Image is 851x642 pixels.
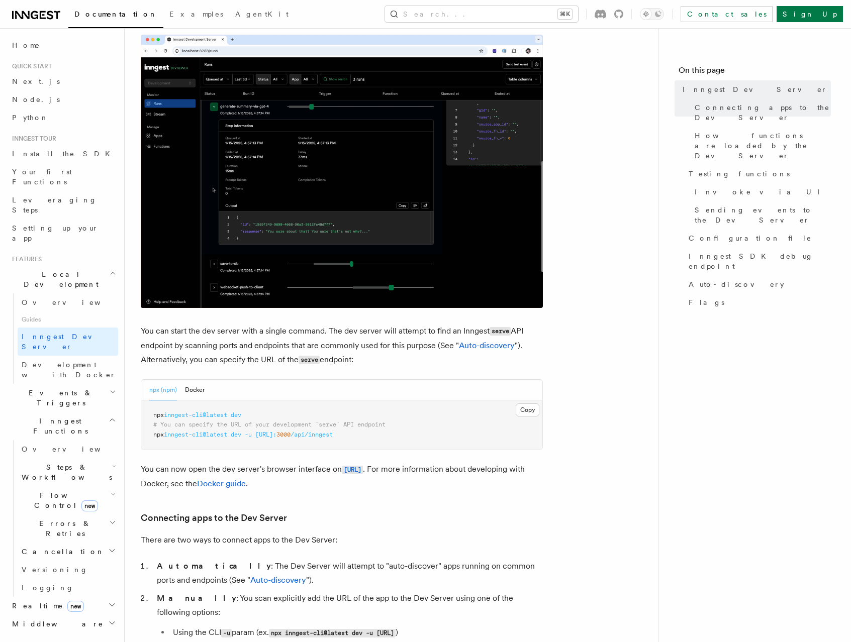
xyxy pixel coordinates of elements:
a: Auto-discovery [685,275,831,293]
span: # You can specify the URL of your development `serve` API endpoint [153,421,386,428]
span: Steps & Workflows [18,462,112,482]
a: Sign Up [777,6,843,22]
a: Examples [163,3,229,27]
button: Search...⌘K [385,6,578,22]
button: Flow Controlnew [18,486,118,514]
button: Docker [185,380,205,400]
span: Configuration file [689,233,812,243]
a: Auto-discovery [459,341,515,350]
strong: Automatically [157,561,271,571]
span: Auto-discovery [689,279,784,289]
button: Errors & Retries [18,514,118,543]
span: Middleware [8,619,104,629]
code: npx inngest-cli@latest dev -u [URL] [269,629,396,637]
button: Events & Triggers [8,384,118,412]
button: Copy [516,403,539,416]
a: Connecting apps to the Dev Server [141,511,287,525]
span: Testing functions [689,169,790,179]
span: Inngest Dev Server [22,333,108,351]
span: Flags [689,297,724,307]
div: Local Development [8,293,118,384]
p: You can now open the dev server's browser interface on . For more information about developing wi... [141,462,543,491]
a: Overview [18,293,118,311]
code: -u [221,629,232,637]
span: npx [153,411,164,418]
a: Your first Functions [8,163,118,191]
a: Flags [685,293,831,311]
span: Flow Control [18,490,111,510]
p: You can start the dev server with a single command. The dev server will attempt to find an Innges... [141,324,543,367]
span: Node.js [12,95,60,103]
a: Node.js [8,90,118,109]
code: serve [299,356,320,364]
span: Invoke via UI [695,187,828,197]
a: Python [8,109,118,127]
span: Examples [169,10,223,18]
a: Logging [18,579,118,597]
a: Overview [18,440,118,458]
span: How functions are loaded by the Dev Server [695,131,831,161]
a: Auto-discovery [250,575,306,585]
span: Sending events to the Dev Server [695,205,831,225]
span: Next.js [12,77,60,85]
a: Sending events to the Dev Server [691,201,831,229]
span: Features [8,255,42,263]
span: [URL]: [255,431,276,438]
li: Using the CLI param (ex. ) [170,625,543,640]
a: Leveraging Steps [8,191,118,219]
a: Documentation [68,3,163,28]
span: Quick start [8,62,52,70]
span: Your first Functions [12,168,72,186]
a: Development with Docker [18,356,118,384]
a: Inngest SDK debug endpoint [685,247,831,275]
a: How functions are loaded by the Dev Server [691,127,831,165]
button: Local Development [8,265,118,293]
a: Connecting apps to the Dev Server [691,98,831,127]
button: Toggle dark mode [640,8,664,20]
kbd: ⌘K [558,9,572,19]
a: [URL] [342,464,363,474]
span: Local Development [8,269,110,289]
span: Overview [22,445,125,453]
button: Cancellation [18,543,118,561]
a: Versioning [18,561,118,579]
span: npx [153,431,164,438]
a: Testing functions [685,165,831,183]
strong: Manually [157,593,236,603]
span: inngest-cli@latest [164,411,227,418]
span: Setting up your app [12,224,99,242]
span: Overview [22,298,125,306]
code: serve [490,327,511,336]
span: Leveraging Steps [12,196,97,214]
a: Invoke via UI [691,183,831,201]
a: Inngest Dev Server [679,80,831,98]
span: Inngest tour [8,135,56,143]
button: npx (npm) [149,380,177,400]
span: Inngest Functions [8,416,109,436]
a: Home [8,36,118,54]
span: Inngest SDK debug endpoint [689,251,831,271]
span: Events & Triggers [8,388,110,408]
span: Install the SDK [12,150,116,158]
span: Logging [22,584,74,592]
span: Python [12,114,49,122]
span: new [81,500,98,511]
span: AgentKit [235,10,289,18]
p: There are two ways to connect apps to the Dev Server: [141,533,543,547]
code: [URL] [342,466,363,474]
span: Versioning [22,566,88,574]
span: -u [245,431,252,438]
h4: On this page [679,64,831,80]
span: Home [12,40,40,50]
span: Cancellation [18,547,105,557]
button: Steps & Workflows [18,458,118,486]
span: Guides [18,311,118,328]
span: 3000 [276,431,291,438]
button: Realtimenew [8,597,118,615]
div: Inngest Functions [8,440,118,597]
span: Development with Docker [22,361,116,379]
span: Inngest Dev Server [683,84,827,94]
a: Configuration file [685,229,831,247]
span: dev [231,431,241,438]
li: : The Dev Server will attempt to "auto-discover" apps running on common ports and endpoints (See ... [154,559,543,587]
